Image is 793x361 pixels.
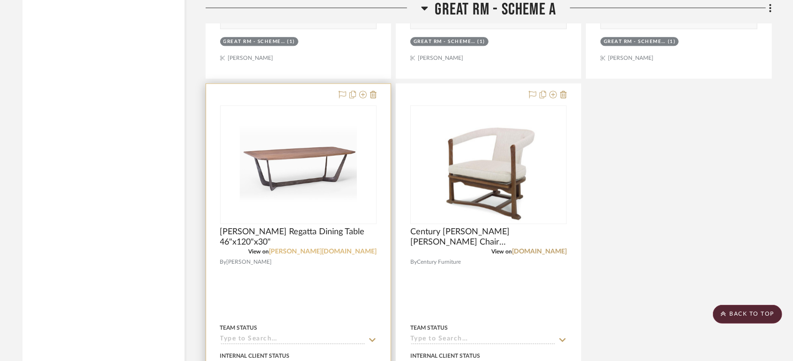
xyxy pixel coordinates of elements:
span: Century [PERSON_NAME] [PERSON_NAME] Chair 32.75W25.5D28H #AE-3362 [410,227,567,247]
div: Great Rm - Scheme A [414,38,475,45]
scroll-to-top-button: BACK TO TOP [713,305,782,324]
span: By [410,258,417,267]
input: Type to Search… [410,335,556,344]
div: Internal Client Status [220,352,290,360]
img: Century Sutton Hall Chair 32.75W25.5D28H #AE-3362 [440,106,537,223]
span: [PERSON_NAME] Regatta Dining Table 46"x120"x30" [220,227,377,247]
span: View on [248,249,269,254]
input: Type to Search… [220,335,365,344]
div: Great Rm - Scheme A [223,38,285,45]
div: (1) [668,38,676,45]
a: [DOMAIN_NAME] [512,248,567,255]
span: By [220,258,227,267]
div: Team Status [410,324,448,332]
span: View on [491,249,512,254]
div: Team Status [220,324,258,332]
span: [PERSON_NAME] [227,258,272,267]
span: Century Furniture [417,258,461,267]
div: 0 [411,106,566,224]
div: (1) [477,38,485,45]
div: (1) [287,38,295,45]
a: [PERSON_NAME][DOMAIN_NAME] [269,248,377,255]
img: Mattaliano Regatta Dining Table 46"x120"x30" [240,106,357,223]
div: Great Rm - Scheme A [604,38,666,45]
div: Internal Client Status [410,352,480,360]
